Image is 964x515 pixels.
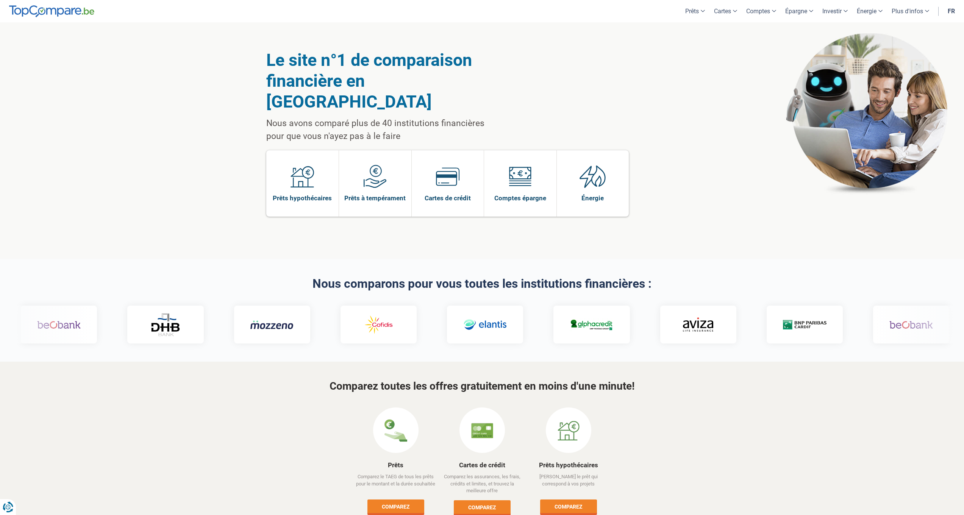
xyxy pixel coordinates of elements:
img: Alphacredit [570,318,613,331]
h3: Comparez toutes les offres gratuitement en moins d'une minute! [266,381,698,392]
img: Prêts hypothécaires [557,419,580,442]
img: Elantis [463,314,507,336]
p: Nous avons comparé plus de 40 institutions financières pour que vous n'ayez pas à le faire [266,117,504,143]
a: Prêts à tempérament Prêts à tempérament [339,150,411,217]
img: Cartes de crédit [471,419,494,442]
img: Énergie [580,165,606,188]
img: TopCompare [9,5,94,17]
p: Comparez le TAEG de tous les prêts pour le montant et la durée souhaitée [353,473,438,494]
img: Prêts [384,419,407,442]
img: Prêts à tempérament [363,165,387,188]
img: Cofidis [357,314,400,336]
span: Cartes de crédit [425,194,471,202]
p: Comparez les assurances, les frais, crédits et limites, et trouvez la meilleure offre [439,473,525,495]
h1: Le site n°1 de comparaison financière en [GEOGRAPHIC_DATA] [266,50,504,112]
span: Prêts hypothécaires [273,194,332,202]
a: Comparez [540,499,597,513]
a: Prêts [388,461,403,469]
p: [PERSON_NAME] le prêt qui correspond à vos projets [526,473,611,494]
a: Prêts hypothécaires Prêts hypothécaires [266,150,339,217]
span: Comptes épargne [494,194,546,202]
span: Prêts à tempérament [344,194,406,202]
span: Énergie [581,194,604,202]
img: Prêts hypothécaires [291,165,314,188]
img: DHB Bank [150,313,181,336]
a: Cartes de crédit Cartes de crédit [412,150,484,217]
a: Comparez [367,499,424,513]
a: Énergie Énergie [557,150,629,217]
h2: Nous comparons pour vous toutes les institutions financières : [266,277,698,290]
a: Comparez [454,500,511,514]
a: Cartes de crédit [459,461,505,469]
img: Mozzeno [250,320,294,329]
img: Aviza [683,317,713,332]
img: Comptes épargne [508,165,532,188]
img: Cardif [783,320,827,329]
a: Prêts hypothécaires [539,461,598,469]
a: Comptes épargne Comptes épargne [484,150,556,217]
img: Cartes de crédit [436,165,459,188]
